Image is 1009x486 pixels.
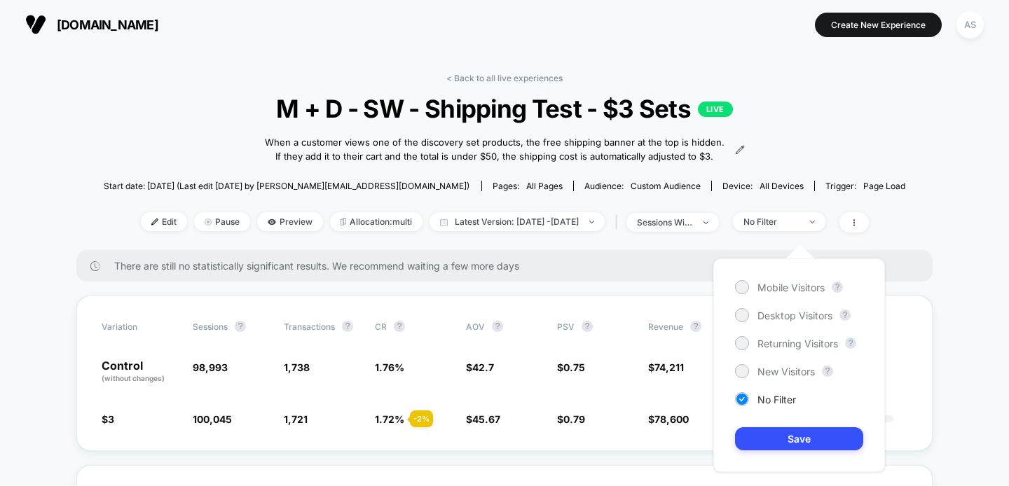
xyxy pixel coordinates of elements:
img: rebalance [341,218,346,225]
span: $3 [102,413,114,425]
img: end [589,221,594,223]
span: (without changes) [102,374,165,382]
button: ? [690,321,701,332]
span: 1,721 [284,413,308,425]
span: AOV [466,321,485,332]
span: 1.76 % [375,361,404,373]
div: AS [956,11,984,39]
button: ? [582,321,593,332]
span: Sessions [193,321,228,332]
span: all pages [526,181,563,191]
img: end [205,218,212,225]
span: Start date: [DATE] (Last edit [DATE] by [PERSON_NAME][EMAIL_ADDRESS][DOMAIN_NAME]) [104,181,469,191]
button: ? [822,366,833,377]
span: When a customer views one of the discovery set products, the free shipping banner at the top is h... [264,136,725,163]
button: ? [342,321,353,332]
span: 0.75 [563,361,585,373]
img: edit [151,218,158,225]
button: ? [839,310,851,321]
span: Edit [141,212,187,231]
button: Save [735,427,863,450]
span: 42.7 [472,361,494,373]
a: < Back to all live experiences [446,73,563,83]
span: 98,993 [193,361,228,373]
button: Create New Experience [815,13,942,37]
div: Audience: [584,181,701,191]
span: 78,600 [654,413,689,425]
span: $ [466,361,494,373]
button: ? [492,321,503,332]
span: Allocation: multi [330,212,423,231]
button: ? [235,321,246,332]
span: 74,211 [654,361,684,373]
span: New Visitors [757,366,815,377]
span: $ [557,413,585,425]
span: Transactions [284,321,335,332]
span: Revenue [648,321,683,332]
span: There are still no statistically significant results. We recommend waiting a few more days [114,260,905,272]
div: Trigger: [825,181,905,191]
span: $ [557,361,585,373]
span: 100,045 [193,413,232,425]
span: 45.67 [472,413,500,425]
span: CR [375,321,387,332]
span: Mobile Visitors [757,282,825,293]
span: PSV [557,321,575,332]
button: AS [952,11,988,39]
span: Desktop Visitors [757,310,832,321]
span: $ [466,413,500,425]
span: M + D - SW - Shipping Test - $3 Sets [144,94,865,123]
span: 1,738 [284,361,310,373]
span: all devices [760,181,804,191]
span: $ [648,413,689,425]
div: No Filter [743,216,799,227]
span: Variation [102,321,179,332]
p: LIVE [698,102,733,117]
span: 0.79 [563,413,585,425]
div: sessions with impression [637,217,693,228]
button: [DOMAIN_NAME] [21,13,163,36]
img: calendar [440,218,448,225]
img: end [703,221,708,224]
span: | [612,212,626,232]
img: Visually logo [25,14,46,35]
span: Returning Visitors [757,338,838,349]
span: $ [648,361,684,373]
span: Page Load [863,181,905,191]
span: Pause [194,212,250,231]
span: Latest Version: [DATE] - [DATE] [430,212,605,231]
img: end [810,221,815,223]
div: - 2 % [410,410,433,427]
button: ? [845,338,856,349]
p: Control [102,360,179,384]
span: [DOMAIN_NAME] [57,18,158,32]
span: Device: [711,181,814,191]
button: ? [394,321,405,332]
div: Pages: [493,181,563,191]
span: 1.72 % [375,413,404,425]
span: Custom Audience [631,181,701,191]
span: Preview [257,212,323,231]
span: No Filter [757,394,796,405]
button: ? [832,282,843,293]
